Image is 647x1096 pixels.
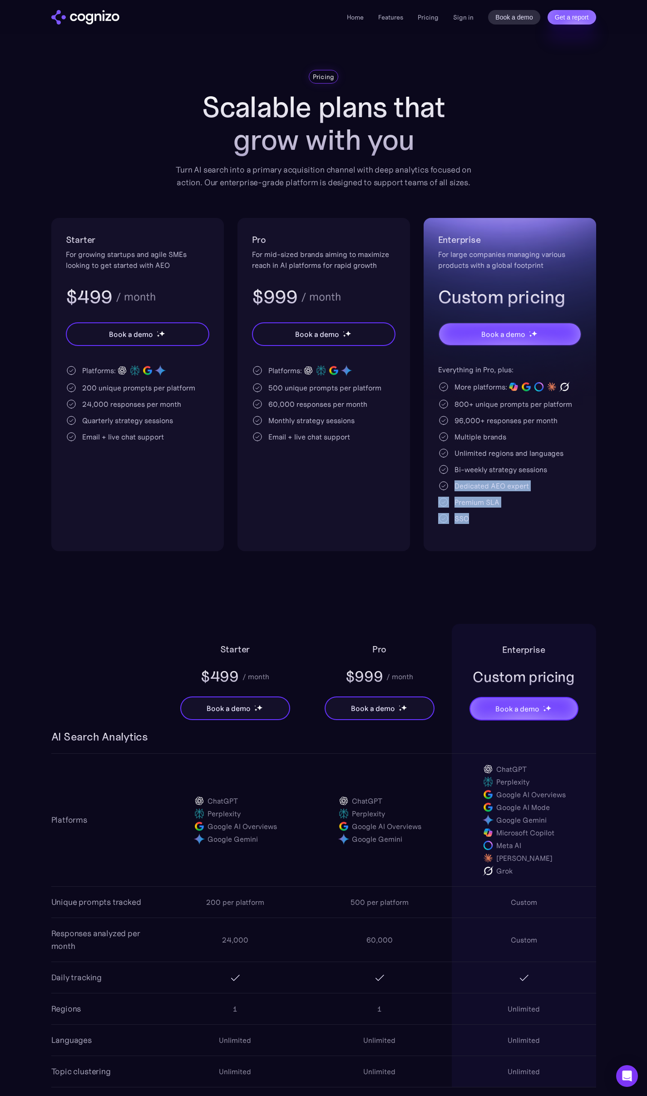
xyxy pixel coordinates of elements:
h2: Enterprise [438,232,582,247]
div: / month [116,291,156,302]
div: 60,000 [366,934,393,945]
div: Everything in Pro, plus: [438,364,582,375]
div: 24,000 [222,934,248,945]
div: Daily tracking [51,971,102,984]
div: Grok [496,865,513,876]
img: star [399,705,400,706]
h2: Starter [66,232,209,247]
img: star [399,708,402,711]
div: More platforms: [454,381,507,392]
div: 1 [233,1003,237,1014]
div: Perplexity [496,776,529,787]
div: 96,000+ responses per month [454,415,558,426]
img: star [257,705,262,711]
img: star [529,334,532,337]
div: / month [242,671,269,682]
div: Turn AI search into a primary acquisition channel with deep analytics focused on action. Our ente... [169,163,478,189]
a: Pricing [418,13,439,21]
a: Get a report [548,10,596,25]
div: ChatGPT [352,795,382,806]
div: 60,000 responses per month [268,399,367,410]
div: Unique prompts tracked [51,896,141,908]
div: Google Gemini [496,815,547,825]
div: Book a demo [207,703,250,714]
div: Platforms: [268,365,302,376]
img: star [343,331,344,332]
div: Unlimited [363,1035,395,1046]
div: 200 unique prompts per platform [82,382,195,393]
div: Unlimited [508,1066,540,1077]
div: Pricing [313,72,335,81]
a: Book a demostarstarstar [66,322,209,346]
div: Custom pricing [473,667,575,687]
h2: Pro [252,232,395,247]
h1: Scalable plans that grow with you [169,91,478,156]
div: Book a demo [481,329,525,340]
div: Book a demo [495,703,539,714]
div: $999 [346,666,383,686]
img: star [254,708,257,711]
div: Email + live chat support [82,431,164,442]
a: Book a demostarstarstar [252,322,395,346]
img: star [543,706,544,707]
div: 500 per platform [351,897,409,908]
div: Open Intercom Messenger [616,1065,638,1087]
img: star [159,331,165,336]
div: Quarterly strategy sessions [82,415,173,426]
div: Unlimited regions and languages [454,448,563,459]
div: Google Gemini [352,834,402,844]
div: For large companies managing various products with a global footprint [438,249,582,271]
div: 500 unique prompts per platform [268,382,381,393]
div: [PERSON_NAME] [496,853,553,864]
div: Google AI Overviews [496,789,566,800]
img: star [401,705,407,711]
div: Book a demo [109,329,153,340]
div: Unlimited [219,1035,251,1046]
a: Sign in [453,12,474,23]
div: Unlimited [219,1066,251,1077]
div: Microsoft Copilot [496,827,554,838]
div: 24,000 responses per month [82,399,181,410]
img: star [543,709,546,712]
h2: Pro [372,642,386,657]
img: star [157,331,158,332]
div: Multiple brands [454,431,506,442]
div: $499 [201,666,239,686]
div: Dedicated AEO expert [454,480,529,491]
div: Unlimited [508,1003,540,1014]
div: Regions [51,1002,81,1015]
div: Custom [511,934,537,945]
div: Meta AI [496,840,521,851]
div: Perplexity [207,808,241,819]
div: Email + live chat support [268,431,350,442]
img: star [545,705,551,711]
a: Book a demostarstarstar [469,697,578,721]
div: / month [301,291,341,302]
div: / month [386,671,413,682]
img: star [345,331,351,336]
div: Platforms [51,814,87,826]
div: Google AI Mode [496,802,550,813]
div: Google Gemini [207,834,258,844]
div: SSO [454,513,469,524]
h3: Custom pricing [438,285,582,309]
div: Custom [511,897,537,908]
a: Book a demo [488,10,540,25]
a: Features [378,13,403,21]
div: Languages [51,1034,92,1047]
h3: AI Search Analytics [51,730,148,744]
h2: Enterprise [502,642,545,657]
img: star [531,331,537,336]
div: For growing startups and agile SMEs looking to get started with AEO [66,249,209,271]
div: Monthly strategy sessions [268,415,355,426]
img: star [157,334,160,337]
img: star [254,705,256,706]
div: For mid-sized brands aiming to maximize reach in AI platforms for rapid growth [252,249,395,271]
div: Google AI Overviews [352,821,421,832]
div: Unlimited [508,1035,540,1046]
div: ChatGPT [207,795,238,806]
div: Google AI Overviews [207,821,277,832]
h3: $999 [252,285,298,309]
div: Book a demo [295,329,339,340]
div: 1 [377,1003,381,1014]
